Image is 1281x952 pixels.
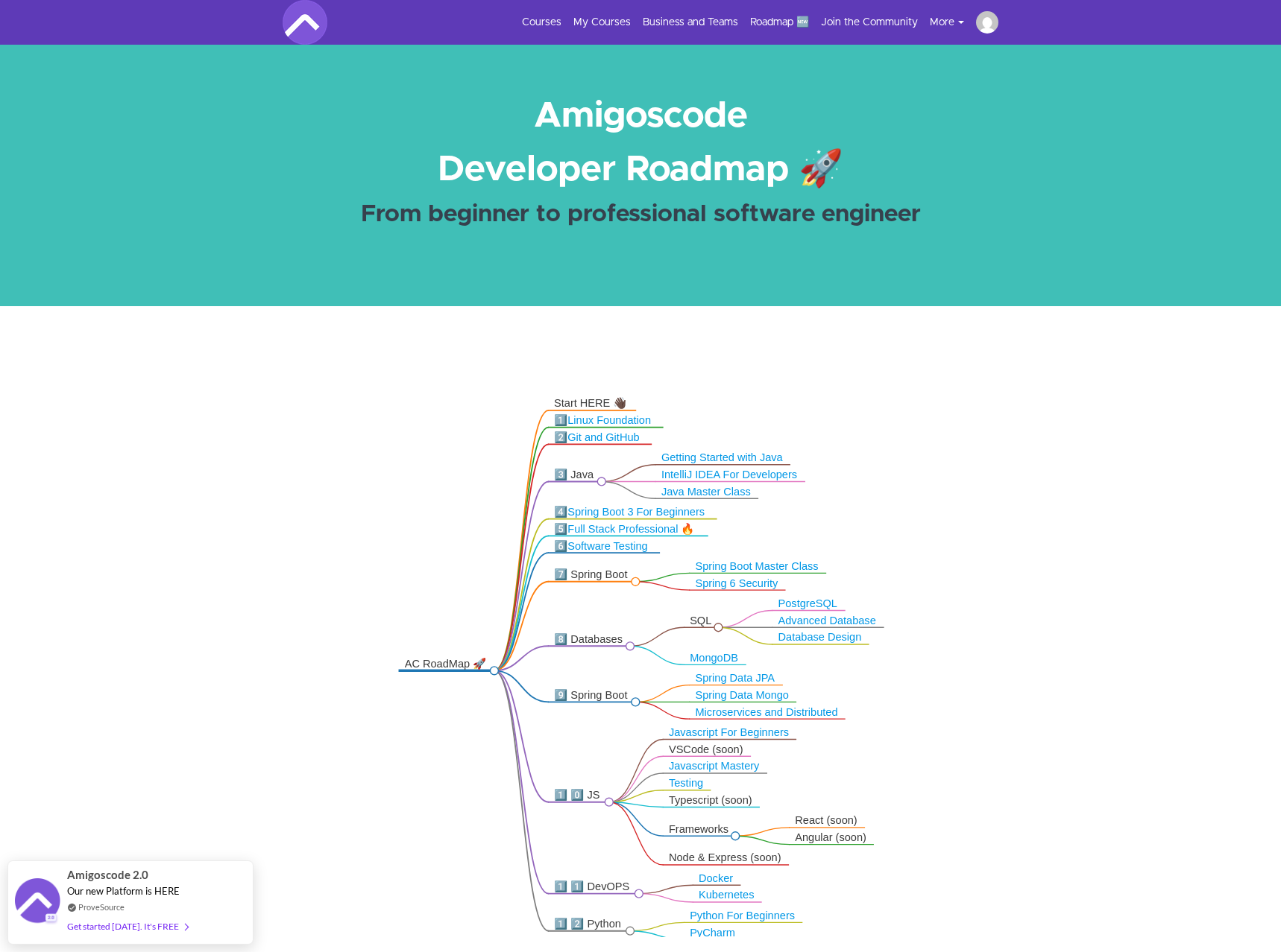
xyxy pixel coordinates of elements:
[554,505,710,518] div: 4️⃣
[554,522,702,536] div: 5️⃣
[573,15,631,30] a: My Courses
[778,615,876,626] a: Advanced Database
[669,822,730,836] div: Frameworks
[821,15,918,30] a: Join the Community
[795,831,867,844] div: Angular (soon)
[15,878,60,927] img: provesource social proof notification image
[567,540,647,551] a: Software Testing
[690,652,738,663] a: MongoDB
[669,851,782,865] div: Node & Express (soon)
[699,889,755,901] a: Kubernetes
[690,614,713,627] div: SQL
[554,468,596,481] div: 3️⃣ Java
[554,397,629,410] div: Start HERE 👋🏿
[554,880,634,893] div: 1️⃣ 1️⃣ DevOPS
[567,506,705,517] a: Spring Boot 3 For Beginners
[567,431,639,442] a: Git and GitHub
[554,632,625,646] div: 8️⃣ Databases
[534,98,748,134] strong: Amigoscode
[361,203,921,226] strong: From beginner to professional software engineer
[78,901,125,913] a: ProveSource
[750,15,809,30] a: Roadmap 🆕
[669,777,703,788] a: Testing
[690,927,735,938] a: PyCharm
[695,560,818,571] a: Spring Boot Master Class
[567,414,651,425] a: Linux Foundation
[930,15,976,30] button: More
[522,15,561,30] a: Courses
[567,523,694,534] a: Full Stack Professional 🔥
[643,15,738,30] a: Business and Teams
[554,918,625,931] div: 1️⃣ 2️⃣ Python
[554,688,630,702] div: 9️⃣ Spring Boot
[699,872,733,883] a: Docker
[690,910,795,921] a: Python For Beginners
[67,885,180,897] span: Our new Platform is HERE
[669,761,759,772] a: Javascript Mastery
[67,866,148,883] span: Amigoscode 2.0
[661,451,783,463] a: Getting Started with Java
[554,413,656,427] div: 1️⃣
[554,539,653,553] div: 6️⃣
[669,793,753,807] div: Typescript (soon)
[778,632,862,643] a: Database Design
[669,726,789,737] a: Javascript For Beginners
[67,918,188,935] div: Get started [DATE]. It's FREE
[695,672,775,683] a: Spring Data JPA
[438,152,843,188] strong: Developer Roadmap 🚀
[405,657,489,670] div: AC RoadMap 🚀
[661,486,751,497] a: Java Master Class
[695,706,837,717] a: Microservices and Distributed
[695,577,778,588] a: Spring 6 Security
[976,11,998,34] img: fallabdouaziz1996@gmail.com
[795,814,858,828] div: React (soon)
[554,789,603,802] div: 1️⃣ 0️⃣ JS
[695,689,789,700] a: Spring Data Mongo
[669,743,744,756] div: VSCode (soon)
[554,568,630,582] div: 7️⃣ Spring Boot
[778,597,837,609] a: PostgreSQL
[554,431,645,444] div: 2️⃣
[661,469,797,480] a: IntelliJ IDEA For Developers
